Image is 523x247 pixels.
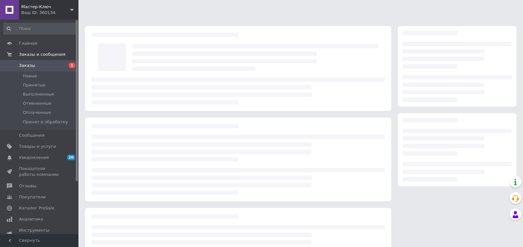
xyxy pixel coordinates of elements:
[19,155,49,161] span: Уведомления
[21,4,70,10] span: Мастер-Ключ
[19,227,60,239] span: Инструменты вебмастера и SEO
[21,10,78,16] div: Ваш ID: 360134
[19,166,60,178] span: Показатели работы компании
[67,155,75,160] span: 20
[19,183,36,189] span: Отзывы
[19,40,37,46] span: Главная
[3,23,77,35] input: Поиск
[19,144,56,149] span: Товары и услуги
[19,52,65,57] span: Заказы и сообщения
[23,82,45,88] span: Принятые
[23,119,68,125] span: Принят в обработку
[19,216,43,222] span: Аналитика
[23,91,54,97] span: Выполненные
[23,73,37,79] span: Новые
[69,63,75,68] span: 1
[23,110,51,116] span: Оплаченные
[19,132,44,138] span: Сообщения
[19,194,46,200] span: Покупатели
[19,205,54,211] span: Каталог ProSale
[19,63,35,69] span: Заказы
[23,100,51,106] span: Отмененные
